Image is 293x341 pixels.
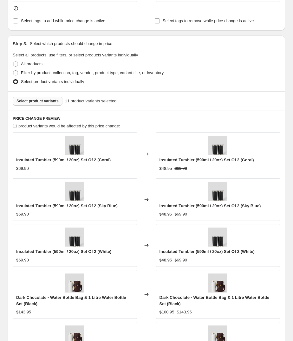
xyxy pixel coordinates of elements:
span: Insulated Tumbler (590ml / 20oz) Set Of 2 (Coral) [16,158,111,162]
span: 11 product variants selected [65,98,117,104]
div: $69.90 [16,165,29,172]
h2: Step 3. [13,41,27,47]
img: insulatedsmoothiecup_1_1_fc6859dc-33b8-45df-ace6-8d8efc3d574c_80x.png [65,228,84,247]
span: Insulated Tumbler (590ml / 20oz) Set Of 2 (White) [16,249,111,254]
span: Insulated Tumbler (590ml / 20oz) Set Of 2 (Coral) [160,158,254,162]
span: Insulated Tumbler (590ml / 20oz) Set Of 2 (Sky Blue) [16,203,118,208]
div: $100.95 [160,309,174,315]
img: insulatedsmoothiecup_1_1_fc6859dc-33b8-45df-ace6-8d8efc3d574c_80x.png [208,228,227,247]
img: insulatedsmoothiecup_1_1_fc6859dc-33b8-45df-ace6-8d8efc3d574c_80x.png [65,136,84,155]
span: 11 product variants would be affected by this price change: [13,124,120,128]
div: $48.95 [160,165,172,172]
div: $69.90 [16,257,29,263]
img: insulatedsmoothiecup_1_1_fc6859dc-33b8-45df-ace6-8d8efc3d574c_80x.png [208,182,227,201]
strike: $69.90 [174,211,187,217]
strike: $143.95 [177,309,192,315]
strike: $69.90 [174,257,187,263]
div: $48.95 [160,211,172,217]
div: $69.90 [16,211,29,217]
button: Select product variants [13,97,62,106]
p: Select which products should change in price [30,41,112,47]
h6: PRICE CHANGE PREVIEW [13,116,280,121]
img: insulatedsmoothiecup_1_1_fc6859dc-33b8-45df-ace6-8d8efc3d574c_80x.png [65,182,84,201]
span: Insulated Tumbler (590ml / 20oz) Set Of 2 (Sky Blue) [160,203,261,208]
span: All products [21,61,42,66]
span: Select tags to remove while price change is active [163,18,254,23]
span: Select product variants individually [21,79,84,84]
span: Dark Chocolate - Water Bottle Bag & 1 Litre Water Bottle Set (Black) [16,295,126,306]
span: Select tags to add while price change is active [21,18,105,23]
div: $143.95 [16,309,31,315]
img: waterbottlebag_1litrewaterbottle_23f1174b-3db8-4841-a281-8601e0625465_80x.png [65,273,84,293]
span: Dark Chocolate - Water Bottle Bag & 1 Litre Water Bottle Set (Black) [160,295,269,306]
div: $48.95 [160,257,172,263]
img: insulatedsmoothiecup_1_1_fc6859dc-33b8-45df-ace6-8d8efc3d574c_80x.png [208,136,227,155]
span: Insulated Tumbler (590ml / 20oz) Set Of 2 (White) [160,249,255,254]
span: Select product variants [16,99,59,104]
span: Select all products, use filters, or select products variants individually [13,53,138,57]
img: waterbottlebag_1litrewaterbottle_23f1174b-3db8-4841-a281-8601e0625465_80x.png [208,273,227,293]
span: Filter by product, collection, tag, vendor, product type, variant title, or inventory [21,70,164,75]
strike: $69.90 [174,165,187,172]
